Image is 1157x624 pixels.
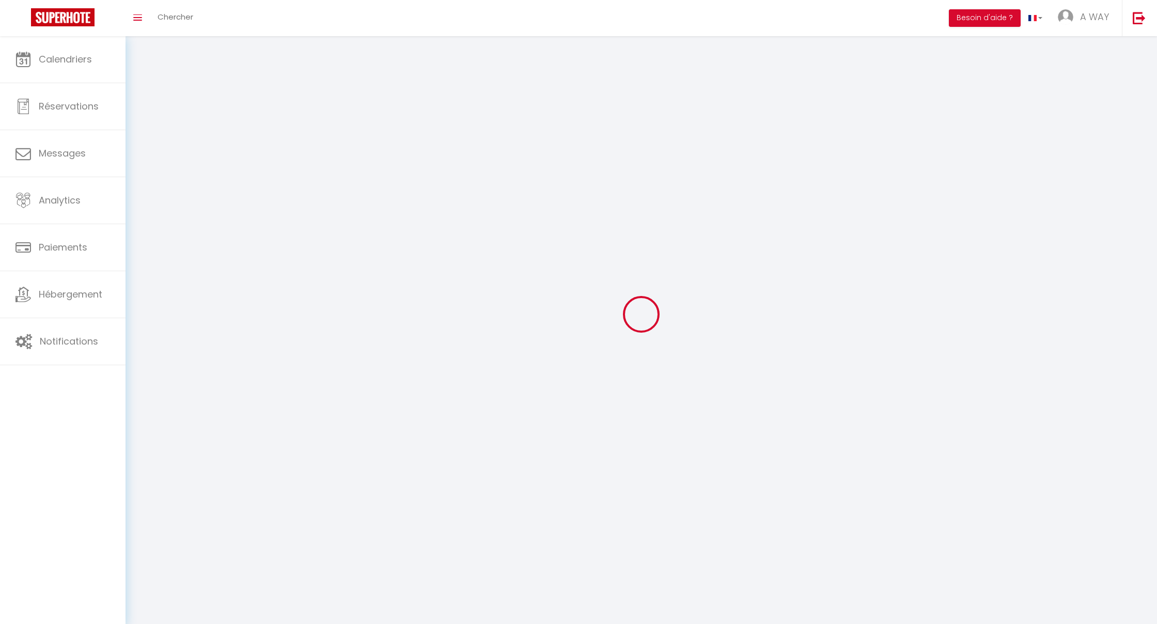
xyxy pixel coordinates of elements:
[1113,578,1149,616] iframe: Chat
[39,241,87,254] span: Paiements
[39,147,86,160] span: Messages
[39,194,81,207] span: Analytics
[158,11,193,22] span: Chercher
[39,100,99,113] span: Réservations
[1080,10,1109,23] span: A WAY
[39,288,102,301] span: Hébergement
[8,4,39,35] button: Ouvrir le widget de chat LiveChat
[31,8,95,26] img: Super Booking
[40,335,98,348] span: Notifications
[949,9,1021,27] button: Besoin d'aide ?
[1133,11,1146,24] img: logout
[1058,9,1073,25] img: ...
[39,53,92,66] span: Calendriers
